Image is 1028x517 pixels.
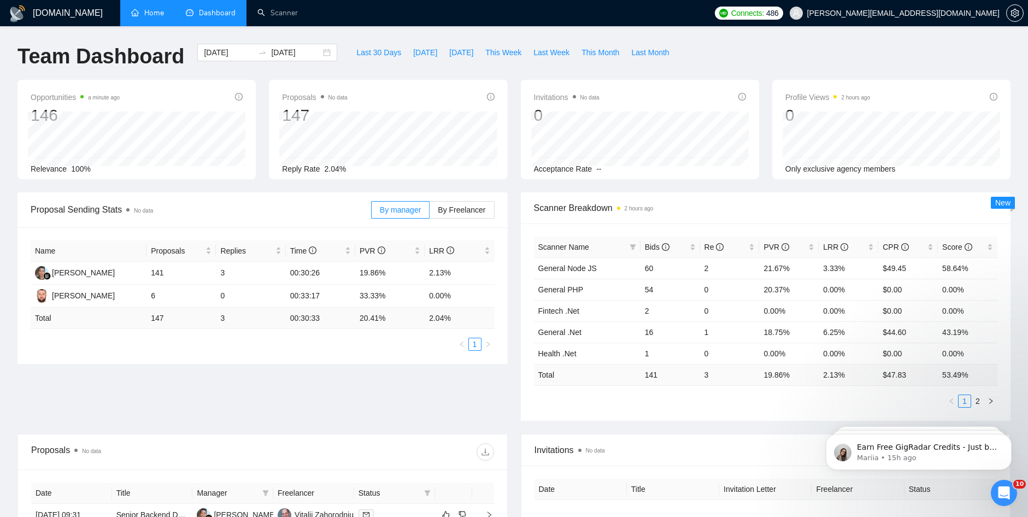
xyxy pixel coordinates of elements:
[948,398,955,404] span: left
[938,257,997,279] td: 58.64%
[965,243,972,251] span: info-circle
[407,44,443,61] button: [DATE]
[641,279,700,300] td: 54
[984,395,997,408] li: Next Page
[425,308,494,329] td: 2.04 %
[350,44,407,61] button: Last 30 Days
[641,364,700,385] td: 141
[538,307,579,315] a: Fintech .Net
[958,395,971,408] li: 1
[257,8,298,17] a: searchScanner
[82,448,101,454] span: No data
[220,245,273,257] span: Replies
[878,321,938,343] td: $44.60
[146,285,216,308] td: 6
[641,300,700,321] td: 2
[31,240,146,262] th: Name
[199,8,236,17] span: Dashboard
[468,338,481,351] li: 1
[146,240,216,262] th: Proposals
[991,480,1017,506] iframe: Intercom live chat
[995,198,1011,207] span: New
[819,279,878,300] td: 0.00%
[35,266,49,280] img: TH
[260,485,271,501] span: filter
[271,46,321,58] input: End date
[443,44,479,61] button: [DATE]
[627,239,638,255] span: filter
[841,95,870,101] time: 2 hours ago
[422,485,433,501] span: filter
[641,257,700,279] td: 60
[990,93,997,101] span: info-circle
[43,272,51,280] img: gigradar-bm.png
[731,7,764,19] span: Connects:
[878,364,938,385] td: $ 47.83
[447,246,454,254] span: info-circle
[904,479,997,500] th: Status
[534,201,998,215] span: Scanner Breakdown
[631,46,669,58] span: Last Month
[759,257,819,279] td: 21.67%
[1007,9,1023,17] span: setting
[429,246,454,255] span: LRR
[469,338,481,350] a: 1
[792,9,800,17] span: user
[459,341,465,348] span: left
[945,395,958,408] li: Previous Page
[819,343,878,364] td: 0.00%
[151,245,203,257] span: Proposals
[534,164,592,173] span: Acceptance Rate
[785,105,871,126] div: 0
[763,243,789,251] span: PVR
[31,164,67,173] span: Relevance
[785,91,871,104] span: Profile Views
[841,243,848,251] span: info-circle
[901,243,909,251] span: info-circle
[360,246,385,255] span: PVR
[481,338,495,351] button: right
[984,395,997,408] button: right
[538,243,589,251] span: Scanner Name
[586,448,605,454] span: No data
[538,285,583,294] a: General PHP
[216,240,285,262] th: Replies
[325,164,346,173] span: 2.04%
[945,395,958,408] button: left
[527,44,575,61] button: Last Week
[134,208,153,214] span: No data
[380,205,421,214] span: By manager
[455,338,468,351] li: Previous Page
[533,46,569,58] span: Last Week
[282,105,347,126] div: 147
[197,487,258,499] span: Manager
[438,205,485,214] span: By Freelancer
[630,244,636,250] span: filter
[938,321,997,343] td: 43.19%
[738,93,746,101] span: info-circle
[31,91,120,104] span: Opportunities
[759,300,819,321] td: 0.00%
[700,364,760,385] td: 3
[662,243,669,251] span: info-circle
[235,93,243,101] span: info-circle
[479,44,527,61] button: This Week
[534,364,641,385] td: Total
[785,164,896,173] span: Only exclusive agency members
[819,300,878,321] td: 0.00%
[1006,4,1024,22] button: setting
[809,411,1028,487] iframe: Intercom notifications message
[819,321,878,343] td: 6.25%
[425,262,494,285] td: 2.13%
[700,321,760,343] td: 1
[704,243,724,251] span: Re
[112,483,193,504] th: Title
[719,9,728,17] img: upwork-logo.png
[938,343,997,364] td: 0.00%
[52,267,115,279] div: [PERSON_NAME]
[262,490,269,496] span: filter
[538,264,597,273] a: General Node JS
[534,443,997,457] span: Invitations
